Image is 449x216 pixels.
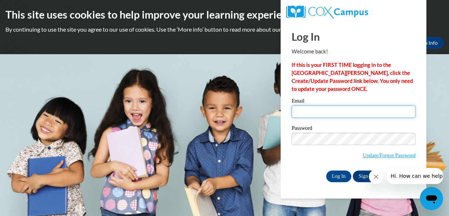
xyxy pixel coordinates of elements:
[292,62,413,92] strong: If this is your FIRST TIME logging in to the [GEOGRAPHIC_DATA][PERSON_NAME], click the Create/Upd...
[292,48,415,56] p: Welcome back!
[369,169,383,184] iframe: Close message
[286,5,368,19] img: COX Campus
[5,25,444,33] p: By continuing to use the site you agree to our use of cookies. Use the ‘More info’ button to read...
[292,98,415,105] label: Email
[292,125,415,133] label: Password
[326,171,352,182] input: Log In
[353,171,381,182] a: Sign Up
[420,187,443,210] iframe: Button to launch messaging window
[4,5,59,11] span: Hi. How can we help?
[5,7,444,22] h2: This site uses cookies to help improve your learning experience.
[363,152,415,158] a: Update/Forgot Password
[386,168,443,184] iframe: Message from company
[292,29,415,44] h1: Log In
